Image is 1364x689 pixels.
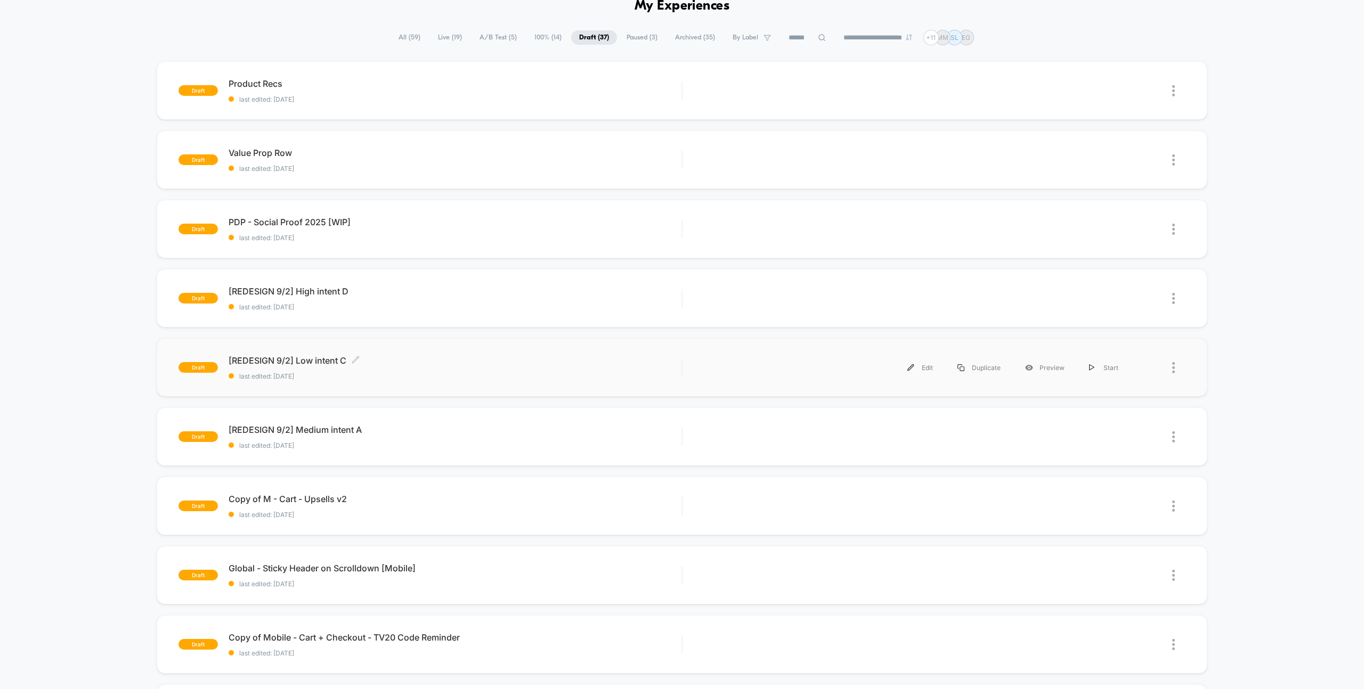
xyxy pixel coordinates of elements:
div: Start [1077,356,1131,380]
span: draft [178,362,218,373]
span: Draft ( 37 ) [571,30,617,45]
span: [REDESIGN 9/2] Medium intent A [229,424,681,435]
span: Archived ( 35 ) [667,30,723,45]
span: last edited: [DATE] [229,234,681,242]
span: A/B Test ( 5 ) [472,30,525,45]
span: last edited: [DATE] [229,95,681,103]
p: SL [951,34,959,42]
img: menu [957,364,964,371]
span: 100% ( 14 ) [526,30,570,45]
img: close [1172,431,1175,442]
span: [REDESIGN 9/2] High intent D [229,286,681,297]
img: close [1172,85,1175,96]
span: Copy of M - Cart - Upsells v2 [229,494,681,504]
span: All ( 59 ) [391,30,428,45]
span: draft [178,85,218,96]
img: close [1172,154,1175,166]
span: Global - Sticky Header on Scrolldown [Mobile] [229,563,681,573]
span: draft [178,431,218,442]
span: draft [178,293,218,304]
div: + 11 [923,30,939,45]
div: Edit [895,356,945,380]
span: last edited: [DATE] [229,165,681,173]
span: draft [178,501,218,511]
img: menu [907,364,914,371]
img: close [1172,570,1175,581]
img: close [1172,639,1175,650]
span: last edited: [DATE] [229,303,681,311]
img: menu [1089,364,1094,371]
span: Paused ( 3 ) [619,30,665,45]
span: draft [178,570,218,580]
span: Product Recs [229,78,681,89]
span: By Label [733,34,758,42]
span: last edited: [DATE] [229,441,681,449]
div: Preview [1013,356,1077,380]
span: draft [178,224,218,234]
img: end [906,34,912,40]
p: MM [937,34,948,42]
div: Duplicate [945,356,1013,380]
img: close [1172,224,1175,235]
img: close [1172,501,1175,512]
span: [REDESIGN 9/2] Low intent C [229,355,681,366]
span: draft [178,154,218,165]
span: Copy of Mobile - Cart + Checkout - TV20 Code Reminder [229,632,681,643]
span: last edited: [DATE] [229,372,681,380]
span: PDP - Social Proof 2025 [WIP] [229,217,681,227]
p: EG [962,34,970,42]
img: close [1172,362,1175,373]
span: Value Prop Row [229,147,681,158]
span: last edited: [DATE] [229,580,681,588]
img: close [1172,293,1175,304]
span: Live ( 19 ) [430,30,470,45]
span: draft [178,639,218,650]
span: last edited: [DATE] [229,511,681,519]
span: last edited: [DATE] [229,649,681,657]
